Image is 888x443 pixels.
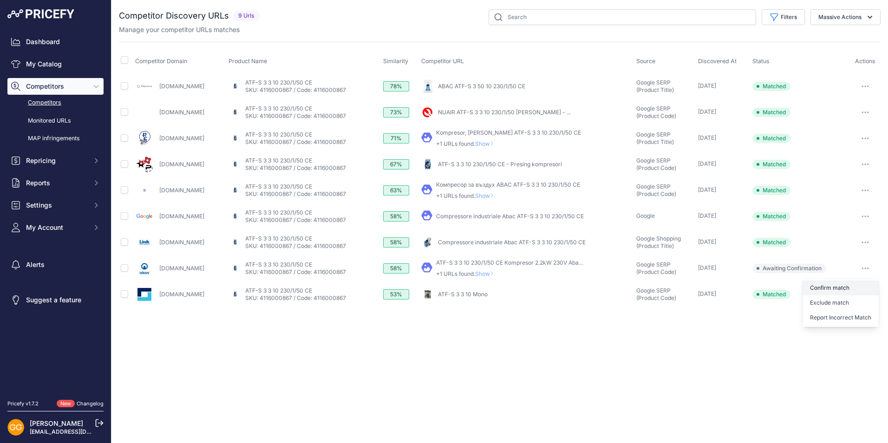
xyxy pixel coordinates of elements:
span: [DATE] [698,134,716,141]
span: Show [475,192,497,199]
a: Suggest a feature [7,292,104,308]
span: Google SERP (Product Code) [636,157,676,171]
a: Monitored URLs [7,113,104,129]
button: Filters [762,9,805,25]
span: [DATE] [698,290,716,297]
div: Pricefy v1.7.2 [7,400,39,408]
a: ABAC ATF-S 3 50 10 230/1/50 CE [438,83,525,90]
a: [DOMAIN_NAME] [159,213,204,220]
a: [DOMAIN_NAME] [159,187,204,194]
a: [EMAIL_ADDRESS][DOMAIN_NAME] [30,428,127,435]
a: SKU: 4116000867 / Code: 4116000867 [245,86,346,93]
a: ATF-S 3 3 10 230/1/50 CE - Presing kompresori [438,161,562,168]
span: New [57,400,75,408]
span: Competitors [26,82,87,91]
button: Competitors [7,78,104,95]
a: ATF-S 3 3 10 230/1/50 CE [245,183,312,190]
p: +1 URLs found. [436,140,581,148]
span: [DATE] [698,186,716,193]
span: Google SERP (Product Title) [636,79,674,93]
a: ATF-S 3 3 10 230/1/50 CE [245,209,312,216]
button: My Account [7,219,104,236]
a: NUAIR ATF-S 3 3 10 230/1/50 [PERSON_NAME] - ... [438,109,571,116]
a: Kompresor, [PERSON_NAME] ATF-S 3 3 10 230/1/50 CE [436,129,581,136]
a: Компресор за въздух ABAC ATF-S 3 3 10 230/1/50 CE [436,181,580,188]
button: Massive Actions [810,9,881,25]
span: Matched [752,290,790,299]
span: Matched [752,108,790,117]
span: Matched [752,160,790,169]
span: Matched [752,186,790,195]
div: 78% [383,81,409,91]
a: ATF-S 3 3 10 230/1/50 CE [245,105,312,112]
div: 53% [383,289,409,300]
a: [DOMAIN_NAME] [159,265,204,272]
button: Report Incorrect Match [803,310,879,325]
a: SKU: 4116000867 / Code: 4116000867 [245,268,346,275]
span: Google SERP (Product Code) [636,261,676,275]
a: Competitors [7,95,104,111]
a: SKU: 4116000867 / Code: 4116000867 [245,216,346,223]
button: Reports [7,175,104,191]
span: Google SERP (Product Title) [636,131,674,145]
a: Alerts [7,256,104,273]
a: ATF-S 3 3 10 230/1/50 CE [245,261,312,268]
a: ATF-S 3 3 10 230/1/50 CE [245,287,312,294]
a: SKU: 4116000867 / Code: 4116000867 [245,294,346,301]
a: Dashboard [7,33,104,50]
span: [DATE] [698,160,716,167]
a: ATF-S 3 3 10 230/1/50 CE [245,79,312,86]
span: Discovered At [698,58,737,65]
a: SKU: 4116000867 / Code: 4116000867 [245,164,346,171]
span: [DATE] [698,212,716,219]
span: Similarity [383,58,408,65]
a: Changelog [77,400,104,407]
a: [DOMAIN_NAME] [159,161,204,168]
a: ATF-S 3 3 10 230/1/50 CE [245,157,312,164]
div: 58% [383,237,409,248]
span: Google Shopping (Product Title) [636,235,681,249]
span: Show [475,140,497,147]
span: Reports [26,178,87,188]
h2: Competitor Discovery URLs [119,9,229,22]
a: [DOMAIN_NAME] [159,109,204,116]
span: Repricing [26,156,87,165]
span: Matched [752,82,790,91]
a: Compressore industriale Abac ATF-S 3 3 10 230/1/50 CE [438,239,586,246]
a: ATF-S 3 3 10 230/1/50 CE [245,235,312,242]
nav: Sidebar [7,33,104,389]
a: My Catalog [7,56,104,72]
a: [DOMAIN_NAME] [159,239,204,246]
a: SKU: 4116000867 / Code: 4116000867 [245,138,346,145]
span: Source [636,58,655,65]
a: [PERSON_NAME] [30,419,83,427]
span: Google [636,212,655,219]
a: Compressore industriale Abac ATF-S 3 3 10 230/1/50 CE [436,213,584,220]
span: Competitor URL [421,58,464,65]
span: Actions [855,58,875,65]
div: 67% [383,159,409,169]
span: Show [475,270,497,277]
a: SKU: 4116000867 / Code: 4116000867 [245,190,346,197]
span: Status [752,58,770,65]
a: ATF-S 3 3 10 Mono [438,291,488,298]
span: Settings [26,201,87,210]
span: 9 Urls [233,11,260,21]
a: [DOMAIN_NAME] [159,135,204,142]
div: 71% [383,133,409,143]
button: Confirm match [803,280,879,295]
div: 58% [383,211,409,221]
span: Awaiting Confirmation [752,264,826,273]
span: [DATE] [698,108,716,115]
p: Manage your competitor URLs matches [119,25,240,34]
p: +1 URLs found. [436,192,580,200]
a: SKU: 4116000867 / Code: 4116000867 [245,242,346,249]
span: Competitor Domain [135,58,187,65]
input: Search [489,9,756,25]
a: ATF-S 3 3 10 230/1/50 CE Kompresor 2.2kW 230V Abactech [436,259,594,266]
span: Matched [752,212,790,221]
div: 63% [383,185,409,195]
span: [DATE] [698,238,716,245]
span: Google SERP (Product Code) [636,183,676,197]
a: [DOMAIN_NAME] [159,291,204,298]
